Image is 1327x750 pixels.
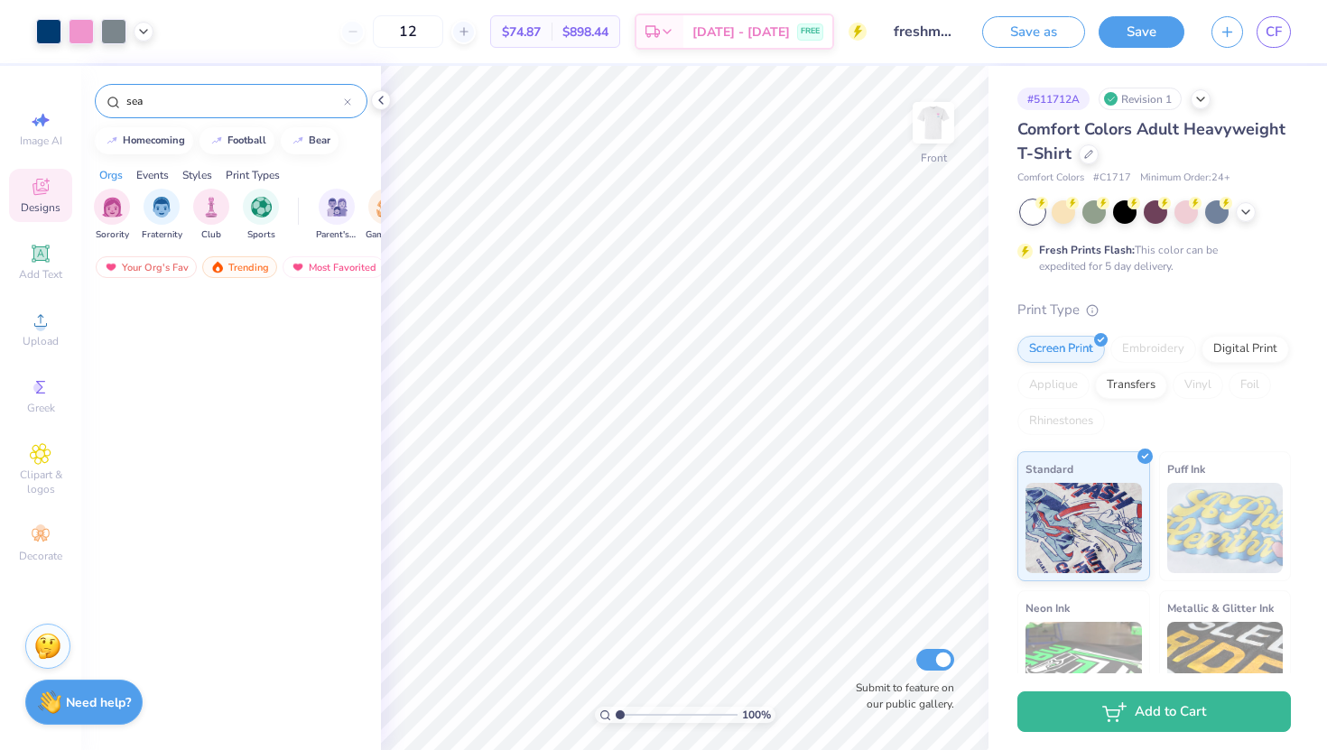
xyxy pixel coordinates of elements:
button: Save as [982,16,1085,48]
span: $74.87 [502,23,541,42]
img: trend_line.gif [291,135,305,146]
span: Comfort Colors Adult Heavyweight T-Shirt [1017,118,1285,164]
div: filter for Sorority [94,189,130,242]
img: Puff Ink [1167,483,1284,573]
span: Upload [23,334,59,348]
span: [DATE] - [DATE] [692,23,790,42]
div: filter for Club [193,189,229,242]
img: Game Day Image [376,197,397,218]
img: trending.gif [210,261,225,273]
span: Clipart & logos [9,468,72,496]
div: homecoming [123,135,185,145]
div: Digital Print [1202,336,1289,363]
div: This color can be expedited for 5 day delivery. [1039,242,1261,274]
span: Neon Ink [1025,598,1070,617]
img: trend_line.gif [105,135,119,146]
button: filter button [94,189,130,242]
span: Fraternity [142,228,182,242]
div: Events [136,167,169,183]
img: Sorority Image [102,197,123,218]
div: Your Org's Fav [96,256,197,278]
button: Save [1099,16,1184,48]
div: Transfers [1095,372,1167,399]
span: Image AI [20,134,62,148]
button: filter button [193,189,229,242]
span: # C1717 [1093,171,1131,186]
div: filter for Sports [243,189,279,242]
div: Vinyl [1173,372,1223,399]
span: Greek [27,401,55,415]
span: 100 % [742,707,771,723]
input: Try "Alpha" [125,92,344,110]
div: football [227,135,266,145]
div: Screen Print [1017,336,1105,363]
div: Orgs [99,167,123,183]
span: Standard [1025,459,1073,478]
img: Front [915,105,951,141]
div: # 511712A [1017,88,1090,110]
span: Metallic & Glitter Ink [1167,598,1274,617]
span: Parent's Weekend [316,228,357,242]
div: Foil [1229,372,1271,399]
button: filter button [142,189,182,242]
span: Comfort Colors [1017,171,1084,186]
div: Most Favorited [283,256,385,278]
img: Standard [1025,483,1142,573]
div: Trending [202,256,277,278]
div: Rhinestones [1017,408,1105,435]
span: Sorority [96,228,129,242]
img: Fraternity Image [152,197,172,218]
div: Embroidery [1110,336,1196,363]
div: Styles [182,167,212,183]
img: most_fav.gif [104,261,118,273]
button: filter button [243,189,279,242]
span: Game Day [366,228,407,242]
button: bear [281,127,339,154]
span: FREE [801,25,820,38]
img: trend_line.gif [209,135,224,146]
button: filter button [316,189,357,242]
span: Add Text [19,267,62,282]
span: Designs [21,200,60,215]
span: Puff Ink [1167,459,1205,478]
div: Front [921,150,947,166]
button: filter button [366,189,407,242]
button: homecoming [95,127,193,154]
span: CF [1266,22,1282,42]
span: $898.44 [562,23,608,42]
button: football [200,127,274,154]
strong: Need help? [66,694,131,711]
div: Print Types [226,167,280,183]
div: bear [309,135,330,145]
div: Applique [1017,372,1090,399]
a: CF [1257,16,1291,48]
span: Club [201,228,221,242]
span: Sports [247,228,275,242]
img: Sports Image [251,197,272,218]
strong: Fresh Prints Flash: [1039,243,1135,257]
img: Neon Ink [1025,622,1142,712]
div: filter for Parent's Weekend [316,189,357,242]
label: Submit to feature on our public gallery. [846,680,954,712]
img: Parent's Weekend Image [327,197,348,218]
div: Revision 1 [1099,88,1182,110]
div: filter for Fraternity [142,189,182,242]
button: Add to Cart [1017,691,1291,732]
div: filter for Game Day [366,189,407,242]
img: Metallic & Glitter Ink [1167,622,1284,712]
span: Decorate [19,549,62,563]
input: – – [373,15,443,48]
img: most_fav.gif [291,261,305,273]
input: Untitled Design [880,14,969,50]
div: Print Type [1017,300,1291,320]
img: Club Image [201,197,221,218]
span: Minimum Order: 24 + [1140,171,1230,186]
